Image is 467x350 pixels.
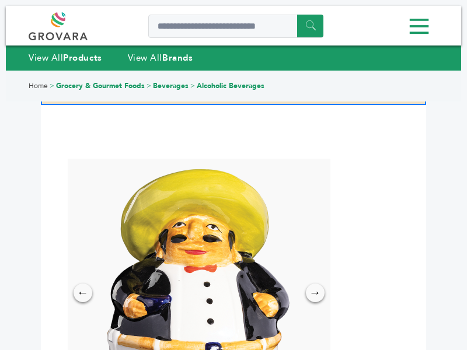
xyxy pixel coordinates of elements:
a: Grocery & Gourmet Foods [56,81,145,90]
div: Menu [29,13,438,40]
span: > [147,81,151,90]
a: View AllProducts [29,52,102,64]
input: Search a product or brand... [148,15,323,38]
div: ← [74,283,92,302]
strong: Products [63,52,102,64]
span: > [190,81,195,90]
a: Alcoholic Beverages [197,81,264,90]
div: → [306,283,325,302]
a: View AllBrands [128,52,193,64]
a: Home [29,81,48,90]
span: > [50,81,54,90]
strong: Brands [162,52,193,64]
a: Beverages [153,81,189,90]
